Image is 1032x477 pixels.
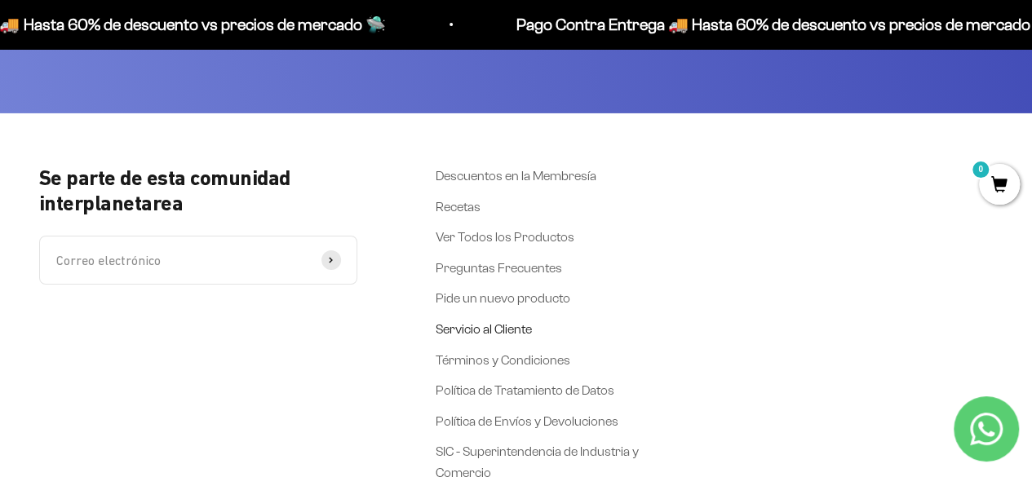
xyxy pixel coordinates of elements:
a: 0 [979,177,1020,195]
a: Pide un nuevo producto [436,288,570,309]
mark: 0 [971,160,990,179]
p: Se parte de esta comunidad interplanetarea [39,166,357,216]
a: Política de Envíos y Devoluciones [436,411,618,432]
a: Política de Tratamiento de Datos [436,380,614,401]
a: Servicio al Cliente [436,319,532,340]
a: Términos y Condiciones [436,350,570,371]
a: Recetas [436,197,481,218]
a: Preguntas Frecuentes [436,258,562,279]
a: Descuentos en la Membresía [436,166,596,187]
a: Ver Todos los Productos [436,227,574,248]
